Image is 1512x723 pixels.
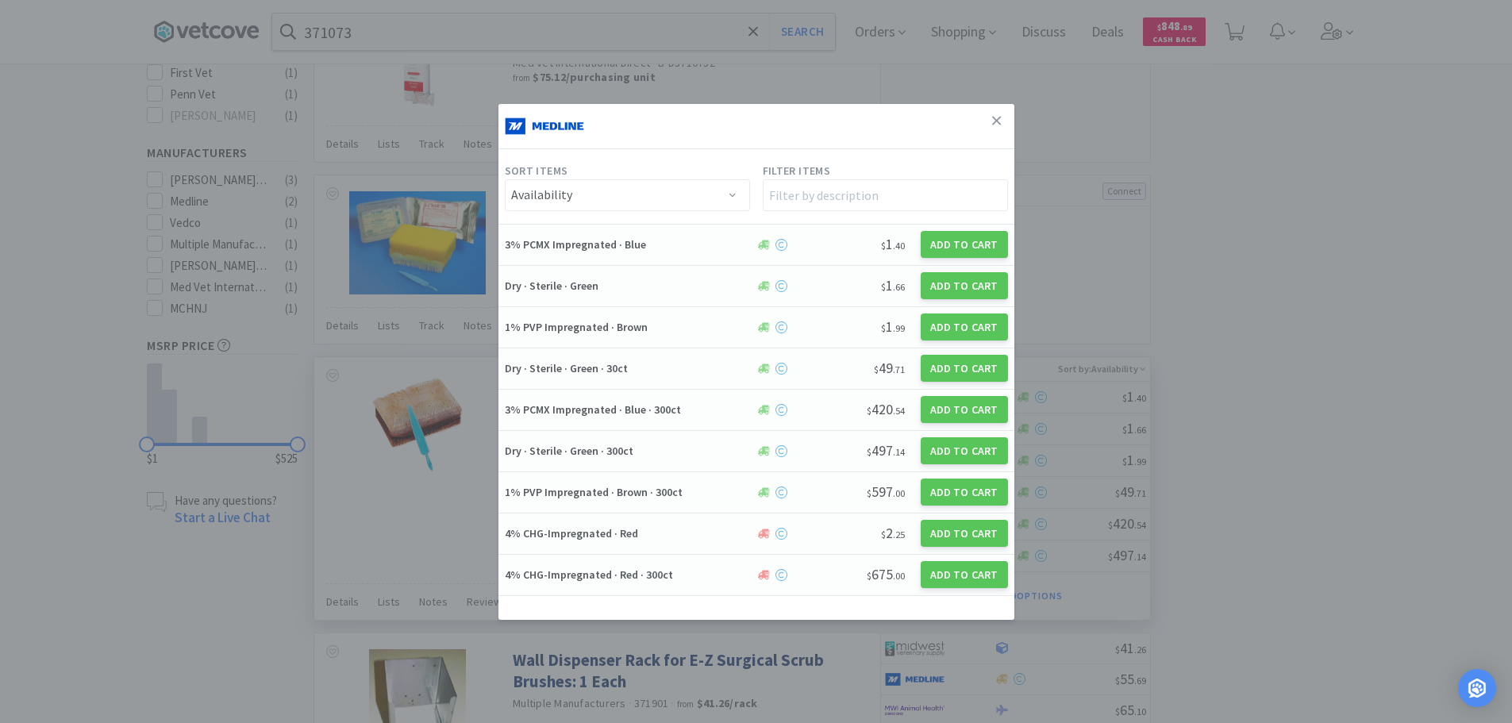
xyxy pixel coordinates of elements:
[505,110,584,142] img: a646391c64b94eb2892348a965bf03f3_134.png
[893,446,905,458] span: . 14
[867,565,905,583] span: 675
[505,279,752,293] h5: Dry · Sterile · Green
[505,237,752,252] h5: 3% PCMX Impregnated · Blue
[867,400,905,418] span: 420
[921,437,1008,464] button: Add to Cart
[874,359,905,377] span: 49
[867,570,871,582] span: $
[893,240,905,252] span: . 40
[867,405,871,417] span: $
[893,281,905,293] span: . 66
[505,526,752,540] h5: 4% CHG-Impregnated · Red
[921,396,1008,423] button: Add to Cart
[505,444,752,458] h5: Dry · Sterile · Green · 300ct
[921,231,1008,258] button: Add to Cart
[893,405,905,417] span: . 54
[921,479,1008,506] button: Add to Cart
[505,320,752,334] h5: 1% PVP Impregnated · Brown
[921,313,1008,340] button: Add to Cart
[881,524,905,542] span: 2
[893,363,905,375] span: . 71
[505,162,568,179] label: Sort Items
[893,570,905,582] span: . 00
[881,276,905,294] span: 1
[874,363,879,375] span: $
[893,322,905,334] span: . 99
[763,179,1008,211] input: Filter by description
[867,487,871,499] span: $
[505,402,752,417] h5: 3% PCMX Impregnated · Blue · 300ct
[881,235,905,253] span: 1
[881,529,886,540] span: $
[881,240,886,252] span: $
[867,441,905,460] span: 497
[921,355,1008,382] button: Add to Cart
[505,361,752,375] h5: Dry · Sterile · Green · 30ct
[505,567,752,582] h5: 4% CHG-Impregnated · Red · 300ct
[763,162,831,179] label: Filter Items
[881,322,886,334] span: $
[921,520,1008,547] button: Add to Cart
[921,561,1008,588] button: Add to Cart
[1458,669,1496,707] div: Open Intercom Messenger
[867,483,905,501] span: 597
[881,281,886,293] span: $
[921,272,1008,299] button: Add to Cart
[893,529,905,540] span: . 25
[867,446,871,458] span: $
[505,485,752,499] h5: 1% PVP Impregnated · Brown · 300ct
[881,317,905,336] span: 1
[893,487,905,499] span: . 00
